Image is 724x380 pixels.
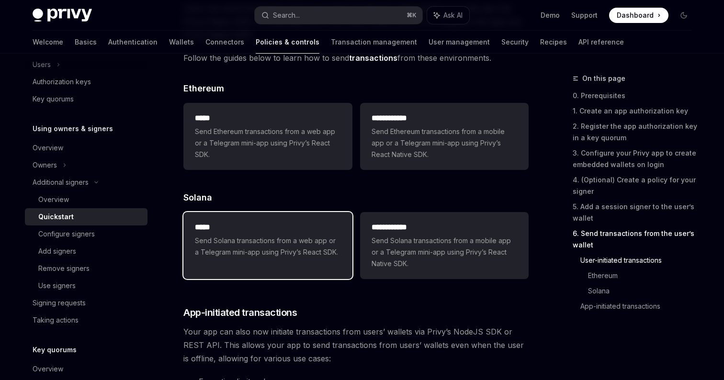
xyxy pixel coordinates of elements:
a: Wallets [169,31,194,54]
a: App-initiated transactions [580,299,699,314]
a: Taking actions [25,312,147,329]
span: Follow the guides below to learn how to send from these environments. [183,51,529,65]
button: Ask AI [427,7,469,24]
span: ⌘ K [407,11,417,19]
div: Remove signers [38,263,90,274]
a: Demo [541,11,560,20]
a: 3. Configure your Privy app to create embedded wallets on login [573,145,699,172]
span: Send Solana transactions from a mobile app or a Telegram mini-app using Privy’s React Native SDK. [372,235,517,269]
a: Transaction management [331,31,417,54]
a: 6. Send transactions from the user’s wallet [573,226,699,253]
div: Use signers [38,280,76,291]
h5: Key quorums [33,344,77,356]
span: Your app can also now initiate transactions from users’ wallets via Privy’s NodeJS SDK or REST AP... [183,325,529,365]
a: Basics [75,31,97,54]
a: 0. Prerequisites [573,88,699,103]
a: Configure signers [25,225,147,243]
div: Taking actions [33,314,79,326]
a: 2. Register the app authorization key in a key quorum [573,119,699,145]
div: Search... [273,10,300,21]
a: User management [429,31,490,54]
div: Overview [33,142,63,154]
span: Dashboard [617,11,654,20]
span: On this page [582,73,625,84]
a: Signing requests [25,294,147,312]
div: Owners [33,159,57,171]
div: Overview [33,363,63,375]
div: Key quorums [33,93,74,105]
span: Send Ethereum transactions from a mobile app or a Telegram mini-app using Privy’s React Native SDK. [372,126,517,160]
span: App-initiated transactions [183,306,297,319]
a: Authorization keys [25,73,147,90]
a: Remove signers [25,260,147,277]
a: 1. Create an app authorization key [573,103,699,119]
a: Overview [25,191,147,208]
a: Add signers [25,243,147,260]
a: **** **** **Send Ethereum transactions from a mobile app or a Telegram mini-app using Privy’s Rea... [360,103,529,170]
a: Use signers [25,277,147,294]
span: Ethereum [183,82,224,95]
div: Additional signers [33,177,89,188]
div: Configure signers [38,228,95,240]
a: User-initiated transactions [580,253,699,268]
a: transactions [349,53,397,63]
a: API reference [578,31,624,54]
a: **** **** **Send Solana transactions from a mobile app or a Telegram mini-app using Privy’s React... [360,212,529,279]
a: Policies & controls [256,31,319,54]
a: Ethereum [588,268,699,283]
a: *****Send Ethereum transactions from a web app or a Telegram mini-app using Privy’s React SDK. [183,103,352,170]
img: dark logo [33,9,92,22]
a: Welcome [33,31,63,54]
button: Toggle dark mode [676,8,691,23]
div: Quickstart [38,211,74,223]
div: Authorization keys [33,76,91,88]
a: Security [501,31,529,54]
a: Key quorums [25,90,147,108]
a: 4. (Optional) Create a policy for your signer [573,172,699,199]
a: Authentication [108,31,158,54]
span: Send Solana transactions from a web app or a Telegram mini-app using Privy’s React SDK. [195,235,340,258]
a: 5. Add a session signer to the user’s wallet [573,199,699,226]
button: Search...⌘K [255,7,422,24]
a: Recipes [540,31,567,54]
a: Overview [25,360,147,378]
div: Signing requests [33,297,86,309]
h5: Using owners & signers [33,123,113,134]
a: *****Send Solana transactions from a web app or a Telegram mini-app using Privy’s React SDK. [183,212,352,279]
a: Solana [588,283,699,299]
span: Ask AI [443,11,463,20]
span: Send Ethereum transactions from a web app or a Telegram mini-app using Privy’s React SDK. [195,126,340,160]
a: Connectors [205,31,244,54]
a: Overview [25,139,147,156]
a: Dashboard [609,8,668,23]
div: Overview [38,194,69,205]
a: Quickstart [25,208,147,225]
div: Add signers [38,246,76,257]
span: Solana [183,191,212,204]
a: Support [571,11,598,20]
